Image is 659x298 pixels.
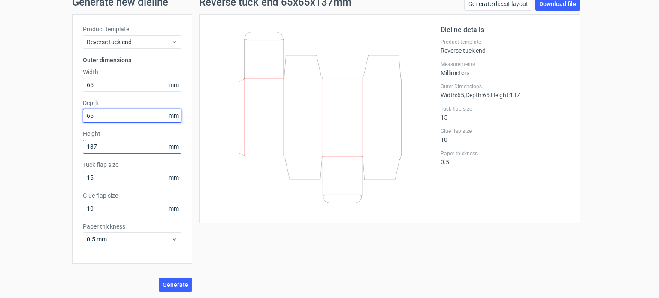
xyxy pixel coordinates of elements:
label: Width [83,68,181,76]
span: Reverse tuck end [87,38,171,46]
span: 0.5 mm [87,235,171,244]
span: mm [166,171,181,184]
span: mm [166,78,181,91]
span: Width : 65 [441,92,464,99]
span: , Height : 137 [490,92,520,99]
label: Paper thickness [441,150,569,157]
span: Generate [163,282,188,288]
span: mm [166,140,181,153]
label: Paper thickness [83,222,181,231]
span: , Depth : 65 [464,92,490,99]
label: Product template [83,25,181,33]
div: 15 [441,105,569,121]
label: Depth [83,99,181,107]
div: 0.5 [441,150,569,166]
span: mm [166,202,181,215]
label: Height [83,129,181,138]
label: Glue flap size [83,191,181,200]
label: Tuck flap size [83,160,181,169]
label: Tuck flap size [441,105,569,112]
label: Product template [441,39,569,45]
span: mm [166,109,181,122]
div: Reverse tuck end [441,39,569,54]
div: 10 [441,128,569,143]
div: Millimeters [441,61,569,76]
label: Glue flap size [441,128,569,135]
label: Measurements [441,61,569,68]
h2: Dieline details [441,25,569,35]
button: Generate [159,278,192,292]
h3: Outer dimensions [83,56,181,64]
label: Outer Dimensions [441,83,569,90]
